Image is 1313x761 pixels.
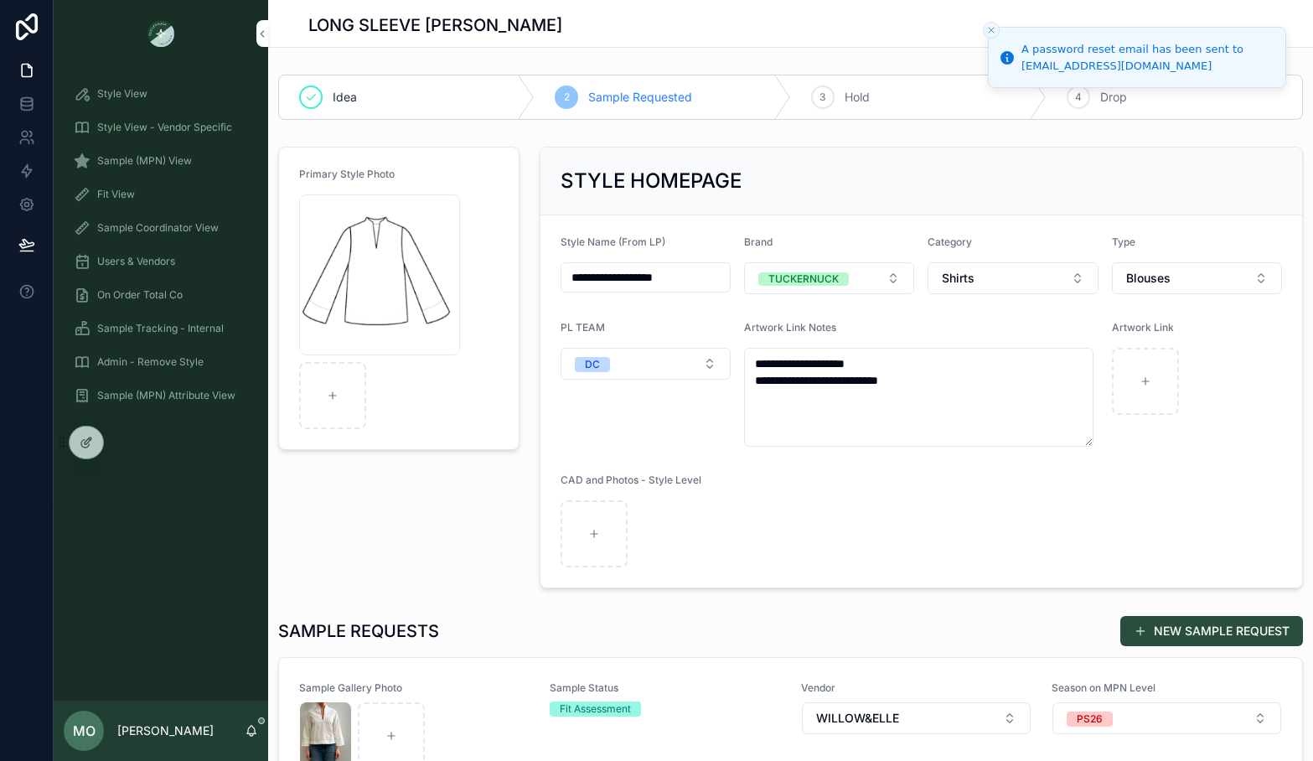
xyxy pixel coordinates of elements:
[73,721,96,741] span: MO
[64,112,258,142] a: Style View - Vendor Specific
[816,710,899,727] span: WILLOW&ELLE
[54,67,268,432] div: scrollable content
[1126,270,1171,287] span: Blouses
[64,380,258,411] a: Sample (MPN) Attribute View
[97,221,219,235] span: Sample Coordinator View
[768,272,839,286] div: TUCKERNUCK
[117,722,214,739] p: [PERSON_NAME]
[97,288,183,302] span: On Order Total Co
[560,701,631,717] div: Fit Assessment
[97,154,192,168] span: Sample (MPN) View
[928,262,1098,294] button: Select Button
[802,702,1031,734] button: Select Button
[64,347,258,377] a: Admin - Remove Style
[564,91,570,104] span: 2
[1021,41,1272,74] div: A password reset email has been sent to [EMAIL_ADDRESS][DOMAIN_NAME]
[1100,89,1127,106] span: Drop
[308,13,562,37] h1: LONG SLEEVE [PERSON_NAME]
[983,22,1000,39] button: Close toast
[97,355,204,369] span: Admin - Remove Style
[299,681,530,695] span: Sample Gallery Photo
[64,313,258,344] a: Sample Tracking - Internal
[1112,262,1282,294] button: Select Button
[1077,712,1103,727] div: PS26
[97,255,175,268] span: Users & Vendors
[928,236,972,248] span: Category
[1112,236,1135,248] span: Type
[744,262,914,294] button: Select Button
[64,79,258,109] a: Style View
[561,168,742,194] h2: STYLE HOMEPAGE
[1052,681,1282,695] span: Season on MPN Level
[64,280,258,310] a: On Order Total Co
[97,389,235,402] span: Sample (MPN) Attribute View
[299,168,395,180] span: Primary Style Photo
[147,20,174,47] img: App logo
[97,87,147,101] span: Style View
[64,213,258,243] a: Sample Coordinator View
[942,270,974,287] span: Shirts
[1112,321,1174,334] span: Artwork Link
[278,619,439,643] h1: SAMPLE REQUESTS
[561,236,665,248] span: Style Name (From LP)
[801,681,1031,695] span: Vendor
[97,322,224,335] span: Sample Tracking - Internal
[561,321,605,334] span: PL TEAM
[588,89,692,106] span: Sample Requested
[1120,616,1303,646] button: NEW SAMPLE REQUEST
[550,681,780,695] span: Sample Status
[97,188,135,201] span: Fit View
[845,89,870,106] span: Hold
[585,357,600,372] div: DC
[1075,91,1082,104] span: 4
[561,474,701,486] span: CAD and Photos - Style Level
[97,121,232,134] span: Style View - Vendor Specific
[64,179,258,210] a: Fit View
[333,89,357,106] span: Idea
[744,321,836,334] span: Artwork Link Notes
[744,236,773,248] span: Brand
[64,246,258,277] a: Users & Vendors
[64,146,258,176] a: Sample (MPN) View
[561,348,731,380] button: Select Button
[819,91,825,104] span: 3
[1052,702,1281,734] button: Select Button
